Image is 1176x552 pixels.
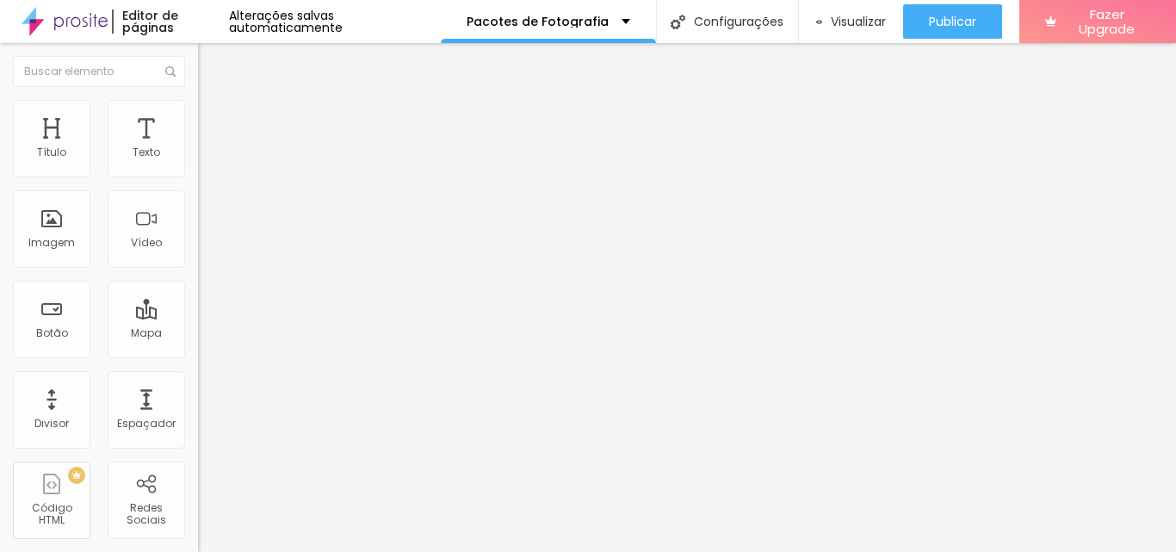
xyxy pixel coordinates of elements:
div: Vídeo [131,237,162,249]
span: Fazer Upgrade [1063,7,1150,37]
img: Icone [671,15,685,29]
span: Visualizar [831,15,886,28]
div: Título [37,146,66,158]
img: Icone [165,66,176,77]
div: Alterações salvas automaticamente [229,9,441,34]
div: Divisor [34,418,69,430]
div: Redes Sociais [112,502,180,527]
div: Editor de páginas [112,9,228,34]
div: Mapa [131,327,162,339]
img: view-1.svg [816,15,823,29]
div: Código HTML [17,502,85,527]
span: Publicar [929,15,976,28]
div: Imagem [28,237,75,249]
button: Publicar [903,4,1002,39]
iframe: Editor [198,43,1176,552]
input: Buscar elemento [13,56,185,87]
div: Texto [133,146,160,158]
div: Espaçador [117,418,176,430]
button: Visualizar [799,4,904,39]
p: Pacotes de Fotografia [467,16,609,28]
div: Botão [36,327,68,339]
